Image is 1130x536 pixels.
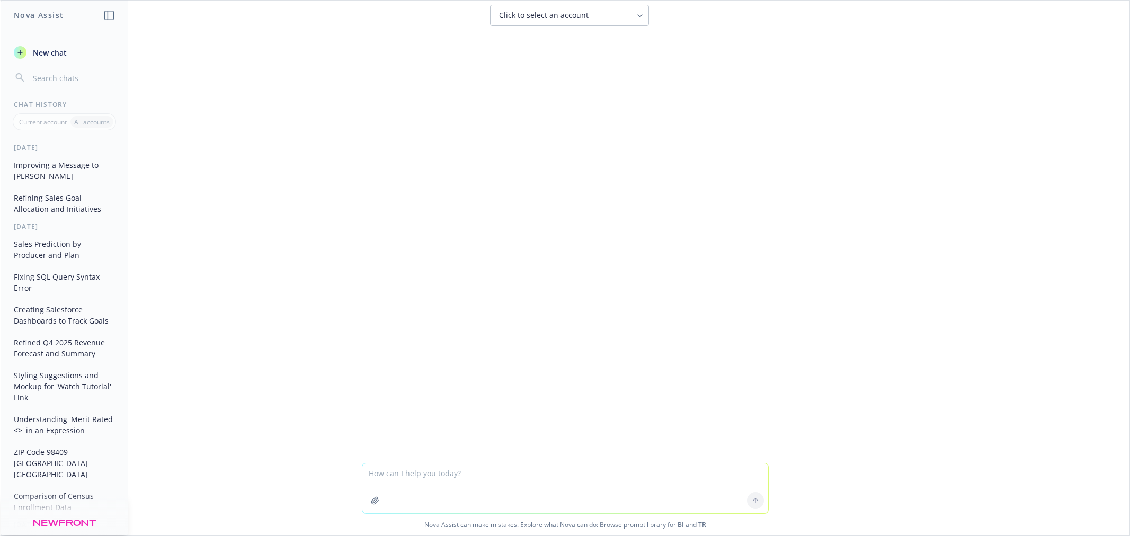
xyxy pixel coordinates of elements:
button: Improving a Message to [PERSON_NAME] [10,156,119,185]
button: Comparison of Census Enrollment Data [10,487,119,516]
a: BI [678,520,684,529]
button: Refining Sales Goal Allocation and Initiatives [10,189,119,218]
div: [DATE] [1,222,128,231]
p: All accounts [74,118,110,127]
h1: Nova Assist [14,10,64,21]
button: Understanding 'Merit Rated <>' in an Expression [10,410,119,439]
span: Click to select an account [499,10,589,21]
button: New chat [10,43,119,62]
button: ZIP Code 98409 [GEOGRAPHIC_DATA] [GEOGRAPHIC_DATA] [10,443,119,483]
button: Fixing SQL Query Syntax Error [10,268,119,297]
button: Creating Salesforce Dashboards to Track Goals [10,301,119,329]
span: New chat [31,47,67,58]
div: Chat History [1,100,128,109]
input: Search chats [31,70,115,85]
div: [DATE] [1,143,128,152]
p: Current account [19,118,67,127]
a: TR [698,520,706,529]
div: [DATE] [1,520,128,529]
button: Refined Q4 2025 Revenue Forecast and Summary [10,334,119,362]
button: Sales Prediction by Producer and Plan [10,235,119,264]
button: Styling Suggestions and Mockup for 'Watch Tutorial' Link [10,367,119,406]
span: Nova Assist can make mistakes. Explore what Nova can do: Browse prompt library for and [5,514,1125,535]
button: Click to select an account [490,5,649,26]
